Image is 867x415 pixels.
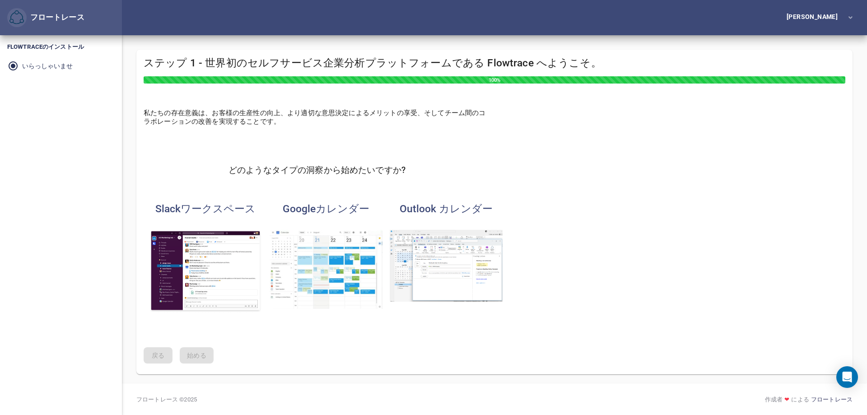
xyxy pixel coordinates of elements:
[149,230,262,313] img: Slack ワークスペース分析
[7,43,84,50] font: Flowtraceのインストール
[7,8,84,28] div: フロートレース
[30,13,84,22] font: フロートレース
[836,366,858,388] div: インターコムメッセンジャーを開く
[270,230,382,309] img: Googleカレンダーの分析
[155,203,256,215] font: Slackワークスペース
[489,77,501,83] font: 100%
[144,197,267,318] button: SlackワークスペースSlack ワークスペース分析
[144,57,601,69] font: ステップ 1 - 世界初のセルフサービス企業分析プラットフォームである Flowtrace へようこそ。
[811,395,853,404] a: フロートレース
[390,230,503,302] img: Outlook カレンダー分析
[765,396,783,403] font: 作成者
[136,396,184,403] font: フロートレース ©
[228,165,406,175] font: どのようなタイプの洞察から始めたいですか?
[144,109,486,125] font: 私たちの存在意義は、お客様の生産性の向上、より適切な意思決定によるメリットの享受、そしてチーム間のコラボレーションの改善を実現することです。
[9,10,24,25] img: フロートレース
[264,197,388,314] button: GoogleカレンダーGoogleカレンダーの分析
[184,396,197,403] font: 2025
[283,203,369,215] font: Googleカレンダー
[400,203,493,215] font: Outlook カレンダー
[7,8,27,28] button: フロートレース
[384,197,508,308] button: Outlook カレンダーOutlook カレンダー分析
[791,396,809,403] font: による
[787,13,838,20] font: [PERSON_NAME]
[811,396,853,403] font: フロートレース
[772,9,860,26] button: [PERSON_NAME]
[784,396,789,403] font: ❤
